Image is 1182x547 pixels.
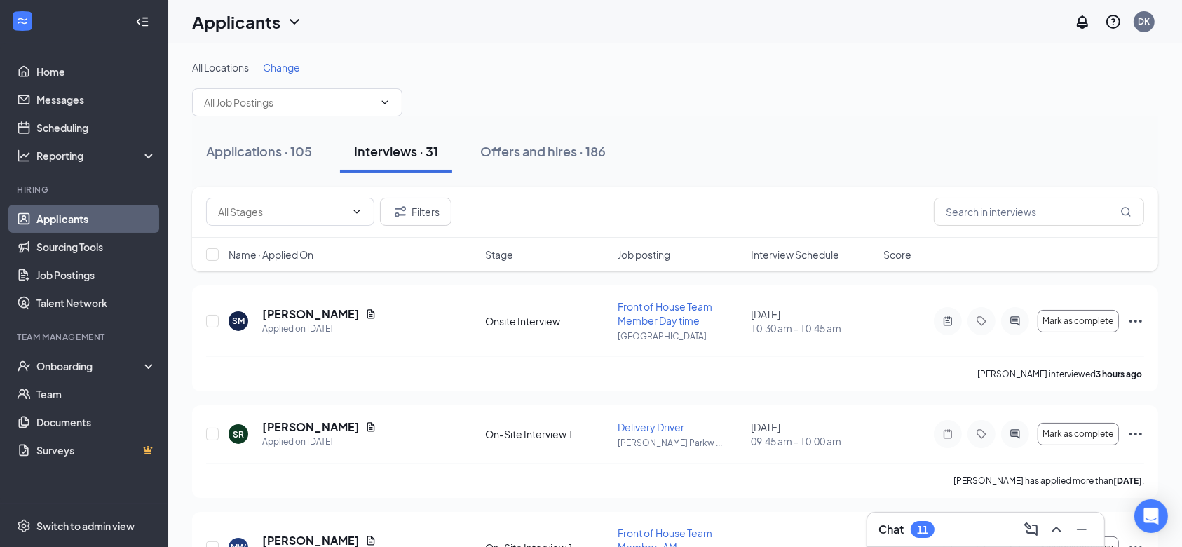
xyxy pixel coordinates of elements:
[1038,423,1119,445] button: Mark as complete
[351,206,362,217] svg: ChevronDown
[1120,206,1132,217] svg: MagnifyingGlass
[36,380,156,408] a: Team
[36,233,156,261] a: Sourcing Tools
[1105,13,1122,30] svg: QuestionInfo
[751,420,875,448] div: [DATE]
[1074,13,1091,30] svg: Notifications
[379,97,390,108] svg: ChevronDown
[17,184,154,196] div: Hiring
[485,248,513,262] span: Stage
[17,359,31,373] svg: UserCheck
[939,316,956,327] svg: ActiveNote
[485,314,609,328] div: Onsite Interview
[229,248,313,262] span: Name · Applied On
[1134,499,1168,533] div: Open Intercom Messenger
[618,248,671,262] span: Job posting
[36,114,156,142] a: Scheduling
[618,437,742,449] p: [PERSON_NAME] Parkw ...
[135,15,149,29] svg: Collapse
[17,331,154,343] div: Team Management
[365,309,376,320] svg: Document
[36,408,156,436] a: Documents
[485,427,609,441] div: On-Site Interview 1
[1073,521,1090,538] svg: Minimize
[973,316,990,327] svg: Tag
[1023,521,1040,538] svg: ComposeMessage
[380,198,451,226] button: Filter Filters
[262,419,360,435] h5: [PERSON_NAME]
[1020,518,1042,541] button: ComposeMessage
[365,421,376,433] svg: Document
[1127,313,1144,330] svg: Ellipses
[977,368,1144,380] p: [PERSON_NAME] interviewed .
[751,307,875,335] div: [DATE]
[1007,316,1024,327] svg: ActiveChat
[36,86,156,114] a: Messages
[1139,15,1150,27] div: DK
[1096,369,1142,379] b: 3 hours ago
[618,300,713,327] span: Front of House Team Member Day time
[36,436,156,464] a: SurveysCrown
[232,315,245,327] div: SM
[917,524,928,536] div: 11
[1071,518,1093,541] button: Minimize
[233,428,244,440] div: SR
[354,142,438,160] div: Interviews · 31
[973,428,990,440] svg: Tag
[36,359,144,373] div: Onboarding
[286,13,303,30] svg: ChevronDown
[36,149,157,163] div: Reporting
[262,306,360,322] h5: [PERSON_NAME]
[618,421,685,433] span: Delivery Driver
[1007,428,1024,440] svg: ActiveChat
[36,205,156,233] a: Applicants
[934,198,1144,226] input: Search in interviews
[751,434,875,448] span: 09:45 am - 10:00 am
[204,95,374,110] input: All Job Postings
[365,535,376,546] svg: Document
[1113,475,1142,486] b: [DATE]
[206,142,312,160] div: Applications · 105
[262,322,376,336] div: Applied on [DATE]
[1045,518,1068,541] button: ChevronUp
[480,142,606,160] div: Offers and hires · 186
[15,14,29,28] svg: WorkstreamLogo
[263,61,300,74] span: Change
[17,149,31,163] svg: Analysis
[1048,521,1065,538] svg: ChevronUp
[192,61,249,74] span: All Locations
[36,289,156,317] a: Talent Network
[262,435,376,449] div: Applied on [DATE]
[939,428,956,440] svg: Note
[1042,429,1113,439] span: Mark as complete
[218,204,346,220] input: All Stages
[878,522,904,537] h3: Chat
[953,475,1144,487] p: [PERSON_NAME] has applied more than .
[883,248,911,262] span: Score
[751,248,839,262] span: Interview Schedule
[36,261,156,289] a: Job Postings
[36,519,135,533] div: Switch to admin view
[618,330,742,342] p: [GEOGRAPHIC_DATA]
[392,203,409,220] svg: Filter
[1038,310,1119,332] button: Mark as complete
[751,321,875,335] span: 10:30 am - 10:45 am
[1127,426,1144,443] svg: Ellipses
[36,58,156,86] a: Home
[17,519,31,533] svg: Settings
[1042,316,1113,326] span: Mark as complete
[192,10,280,34] h1: Applicants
